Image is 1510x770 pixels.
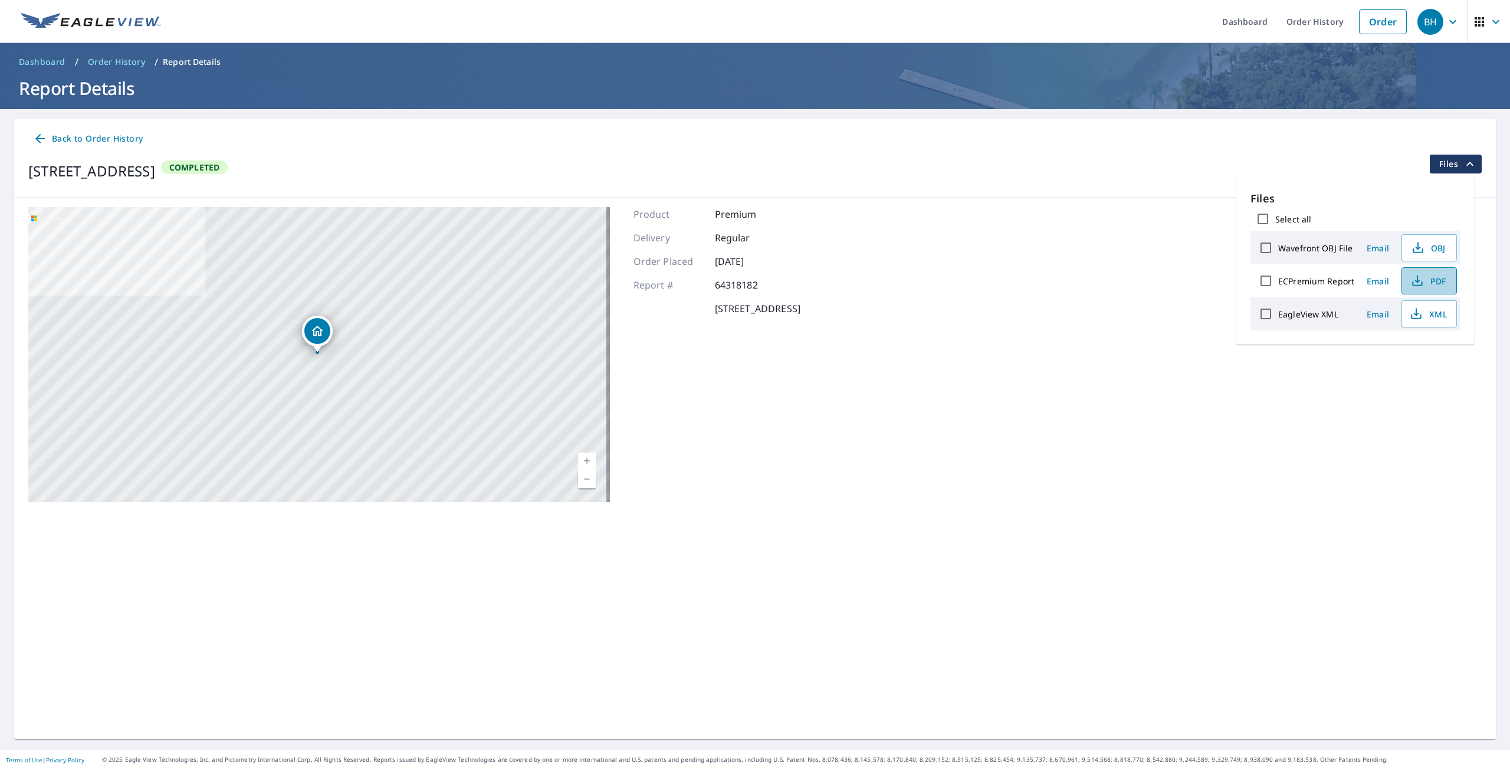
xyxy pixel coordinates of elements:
span: PDF [1409,274,1447,288]
span: Email [1364,309,1392,320]
div: [STREET_ADDRESS] [28,160,155,182]
button: XML [1401,300,1457,327]
p: © 2025 Eagle View Technologies, Inc. and Pictometry International Corp. All Rights Reserved. Repo... [102,755,1504,764]
button: OBJ [1401,234,1457,261]
button: Email [1359,305,1397,323]
span: OBJ [1409,241,1447,255]
span: Back to Order History [33,132,143,146]
span: Order History [88,56,145,68]
p: Delivery [633,231,704,245]
button: Email [1359,272,1397,290]
a: Terms of Use [6,756,42,764]
p: Product [633,207,704,221]
p: Report # [633,278,704,292]
a: Current Level 17, Zoom In [578,453,596,470]
span: Email [1364,243,1392,254]
p: Files [1250,191,1460,207]
img: EV Logo [21,13,160,31]
button: PDF [1401,267,1457,294]
label: ECPremium Report [1278,276,1354,287]
a: Dashboard [14,53,70,71]
p: [DATE] [715,254,786,268]
span: Files [1439,157,1477,171]
p: Order Placed [633,254,704,268]
span: XML [1409,307,1447,321]
a: Current Level 17, Zoom Out [578,470,596,488]
a: Back to Order History [28,128,147,150]
li: / [75,55,78,69]
a: Order History [83,53,150,71]
p: 64318182 [715,278,786,292]
button: Email [1359,239,1397,257]
li: / [155,55,158,69]
p: | [6,756,84,764]
p: Premium [715,207,786,221]
h1: Report Details [14,76,1496,100]
button: filesDropdownBtn-64318182 [1429,155,1482,173]
label: Select all [1275,214,1311,225]
div: Dropped pin, building 1, Residential property, 3180 Brookhollow Ct Prosper, TX 75078 [302,316,333,352]
a: Order [1359,9,1407,34]
span: Completed [162,162,227,173]
p: [STREET_ADDRESS] [715,302,800,316]
label: EagleView XML [1278,309,1338,320]
span: Dashboard [19,56,65,68]
label: Wavefront OBJ File [1278,243,1353,254]
a: Privacy Policy [46,756,84,764]
nav: breadcrumb [14,53,1496,71]
div: BH [1417,9,1443,35]
span: Email [1364,276,1392,287]
p: Report Details [163,56,221,68]
p: Regular [715,231,786,245]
